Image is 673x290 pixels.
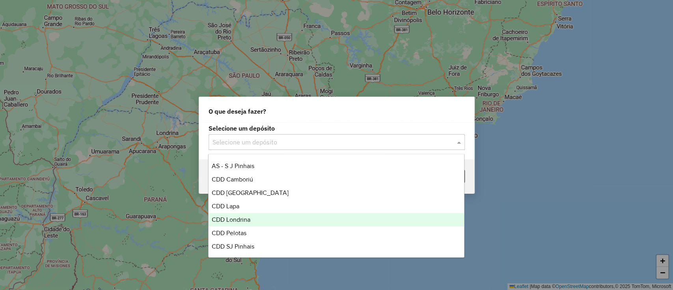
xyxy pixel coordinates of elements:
span: CDD Pelotas [212,230,246,236]
span: CDD SJ Pinhais [212,243,254,250]
span: AS - S J Pinhais [212,163,254,169]
span: CDD Lapa [212,203,239,210]
span: CDD Camboriú [212,176,253,183]
ng-dropdown-panel: Options list [208,154,464,258]
span: O que deseja fazer? [209,107,266,116]
span: CDD [GEOGRAPHIC_DATA] [212,189,289,196]
label: Selecione um depósito [209,123,465,133]
span: CDD Londrina [212,216,250,223]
